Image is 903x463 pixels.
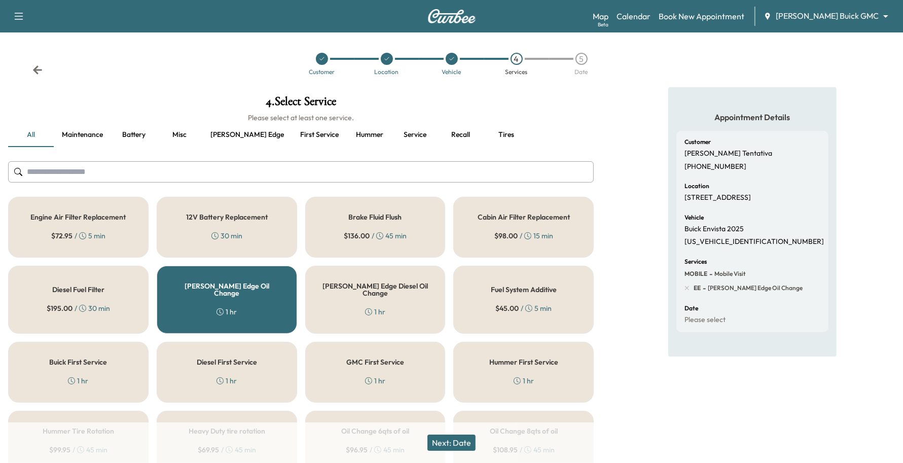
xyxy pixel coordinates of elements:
div: Date [575,69,588,75]
div: / 45 min [344,231,407,241]
h5: Appointment Details [676,112,828,123]
div: 1 hr [365,376,385,386]
div: Vehicle [442,69,461,75]
div: 30 min [211,231,242,241]
span: - [707,269,712,279]
span: $ 72.95 [51,231,73,241]
span: MOBILE [684,270,707,278]
p: [PHONE_NUMBER] [684,162,746,171]
button: Next: Date [427,435,476,451]
span: $ 195.00 [47,303,73,313]
button: Misc [157,123,202,147]
div: Back [32,65,43,75]
h5: Diesel Fuel Filter [52,286,104,293]
p: [PERSON_NAME] Tentativa [684,149,772,158]
div: Services [505,69,528,75]
div: / 30 min [47,303,110,313]
a: Calendar [617,10,651,22]
div: Customer [309,69,335,75]
div: / 5 min [495,303,552,313]
button: Battery [111,123,157,147]
span: - [701,283,706,293]
div: 1 hr [514,376,534,386]
img: Curbee Logo [427,9,476,23]
button: all [8,123,54,147]
h6: Vehicle [684,215,704,221]
button: [PERSON_NAME] edge [202,123,292,147]
div: 5 [575,53,588,65]
p: Buick Envista 2025 [684,225,744,234]
button: Maintenance [54,123,111,147]
div: 1 hr [68,376,88,386]
h5: Fuel System Additive [491,286,557,293]
p: [STREET_ADDRESS] [684,193,751,202]
h5: 12V Battery Replacement [186,213,268,221]
h5: Buick First Service [49,359,107,366]
span: Mobile Visit [712,270,746,278]
h5: [PERSON_NAME] Edge Diesel Oil Change [322,282,429,297]
h5: Engine Air Filter Replacement [30,213,126,221]
button: Service [392,123,438,147]
button: Hummer [347,123,392,147]
button: Recall [438,123,484,147]
span: $ 136.00 [344,231,370,241]
h6: Customer [684,139,711,145]
h6: Please select at least one service. [8,113,594,123]
div: Beta [598,21,608,28]
h1: 4 . Select Service [8,95,594,113]
span: [PERSON_NAME] Buick GMC [776,10,879,22]
button: Tires [484,123,529,147]
div: Location [375,69,399,75]
h5: Cabin Air Filter Replacement [478,213,570,221]
h6: Location [684,183,709,189]
div: / 5 min [51,231,105,241]
div: 1 hr [216,376,237,386]
h5: [PERSON_NAME] Edge Oil Change [173,282,280,297]
h5: Hummer First Service [489,359,558,366]
h5: Brake Fluid Flush [349,213,402,221]
div: / 15 min [494,231,553,241]
span: $ 45.00 [495,303,519,313]
button: First service [292,123,347,147]
span: $ 98.00 [494,231,518,241]
div: 1 hr [365,307,385,317]
h5: Diesel First Service [197,359,257,366]
div: 4 [511,53,523,65]
div: basic tabs example [8,123,594,147]
a: Book New Appointment [659,10,744,22]
h6: Services [684,259,707,265]
h5: GMC First Service [346,359,404,366]
span: EE [694,284,701,292]
p: Please select [684,315,726,325]
p: [US_VEHICLE_IDENTIFICATION_NUMBER] [684,237,824,246]
h6: Date [684,305,698,311]
a: MapBeta [593,10,608,22]
span: Ewing Edge Oil Change [706,284,803,292]
div: 1 hr [216,307,237,317]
